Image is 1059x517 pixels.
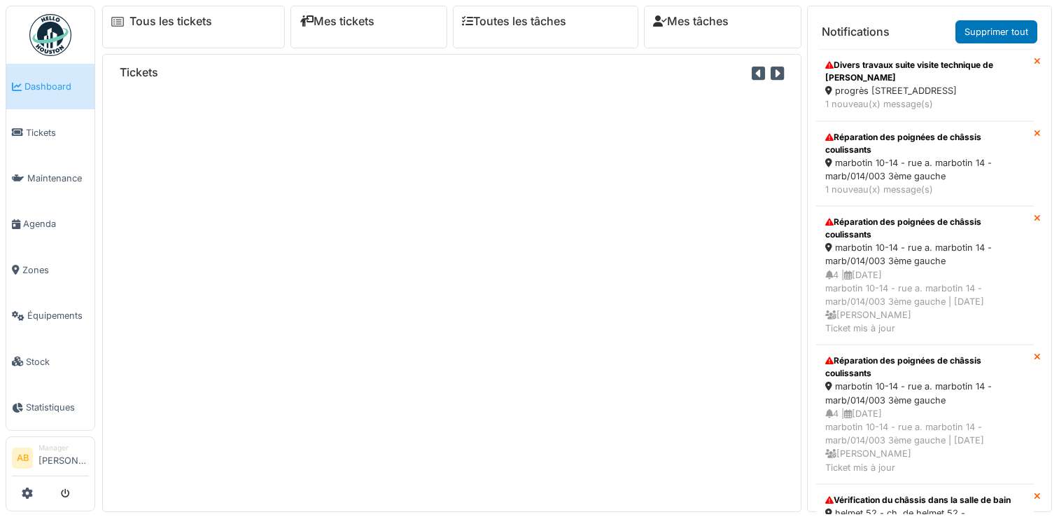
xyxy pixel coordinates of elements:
[6,109,94,155] a: Tickets
[120,66,158,79] h6: Tickets
[24,80,89,93] span: Dashboard
[6,247,94,293] a: Zones
[825,354,1025,380] div: Réparation des poignées de châssis coulissants
[23,217,89,230] span: Agenda
[816,345,1034,483] a: Réparation des poignées de châssis coulissants marbotin 10-14 - rue a. marbotin 14 - marb/014/003...
[816,49,1034,120] a: Divers travaux suite visite technique de [PERSON_NAME] progrès [STREET_ADDRESS] 1 nouveau(x) mess...
[825,183,1025,196] div: 1 nouveau(x) message(s)
[825,84,1025,97] div: progrès [STREET_ADDRESS]
[825,241,1025,268] div: marbotin 10-14 - rue a. marbotin 14 - marb/014/003 3ème gauche
[26,401,89,414] span: Statistiques
[6,385,94,430] a: Statistiques
[6,293,94,338] a: Équipements
[825,216,1025,241] div: Réparation des poignées de châssis coulissants
[38,443,89,473] li: [PERSON_NAME]
[825,494,1025,506] div: Vérification du châssis dans la salle de bain
[12,443,89,476] a: AB Manager[PERSON_NAME]
[6,201,94,247] a: Agenda
[822,25,890,39] h6: Notifications
[653,15,729,28] a: Mes tâches
[27,172,89,185] span: Maintenance
[6,156,94,201] a: Maintenance
[27,309,89,322] span: Équipements
[825,59,1025,84] div: Divers travaux suite visite technique de [PERSON_NAME]
[29,14,71,56] img: Badge_color-CXgf-gQk.svg
[462,15,566,28] a: Toutes les tâches
[825,268,1025,336] div: 4 | [DATE] marbotin 10-14 - rue a. marbotin 14 - marb/014/003 3ème gauche | [DATE] [PERSON_NAME] ...
[825,380,1025,406] div: marbotin 10-14 - rue a. marbotin 14 - marb/014/003 3ème gauche
[825,131,1025,156] div: Réparation des poignées de châssis coulissants
[6,338,94,384] a: Stock
[825,407,1025,474] div: 4 | [DATE] marbotin 10-14 - rue a. marbotin 14 - marb/014/003 3ème gauche | [DATE] [PERSON_NAME] ...
[6,64,94,109] a: Dashboard
[129,15,212,28] a: Tous les tickets
[26,126,89,139] span: Tickets
[38,443,89,453] div: Manager
[12,448,33,469] li: AB
[955,20,1037,43] a: Supprimer tout
[825,156,1025,183] div: marbotin 10-14 - rue a. marbotin 14 - marb/014/003 3ème gauche
[300,15,374,28] a: Mes tickets
[22,263,89,277] span: Zones
[816,121,1034,207] a: Réparation des poignées de châssis coulissants marbotin 10-14 - rue a. marbotin 14 - marb/014/003...
[825,97,1025,111] div: 1 nouveau(x) message(s)
[26,355,89,368] span: Stock
[816,206,1034,345] a: Réparation des poignées de châssis coulissants marbotin 10-14 - rue a. marbotin 14 - marb/014/003...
